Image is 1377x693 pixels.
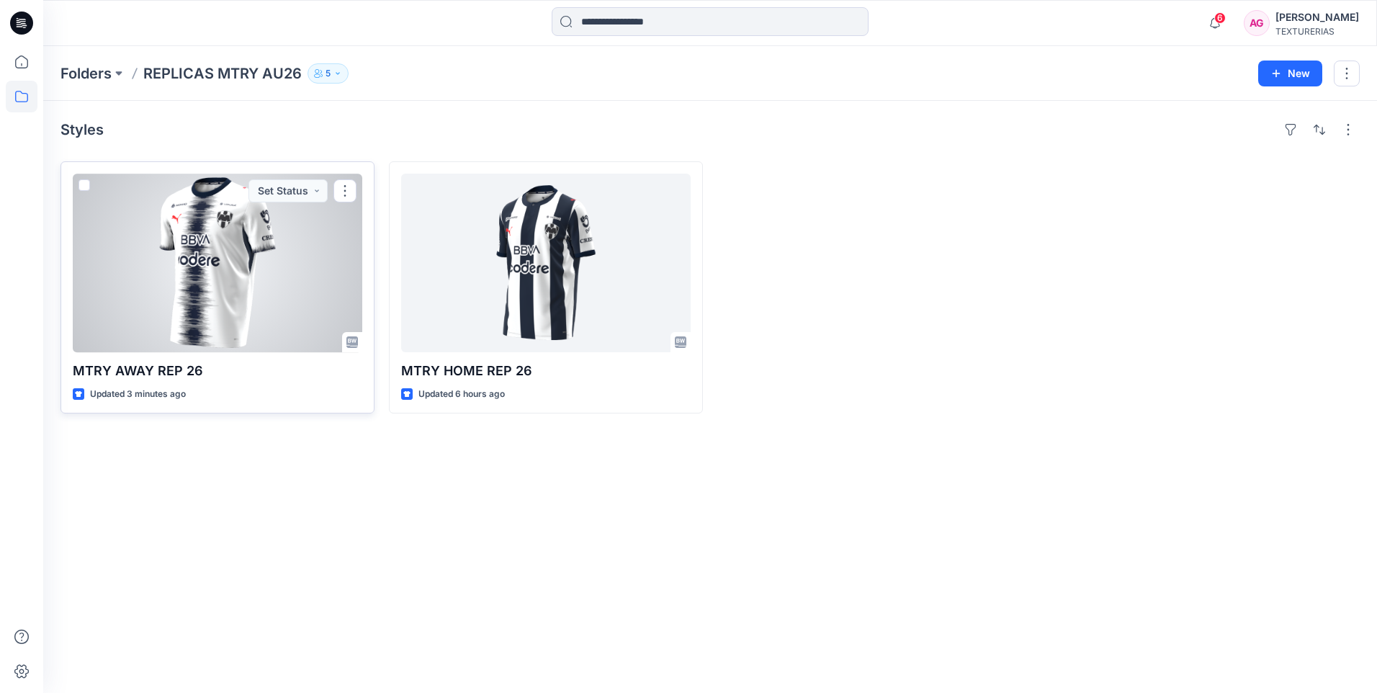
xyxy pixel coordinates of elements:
[60,63,112,84] a: Folders
[73,361,362,381] p: MTRY AWAY REP 26
[308,63,349,84] button: 5
[1275,26,1359,37] div: TEXTURERIAS
[326,66,331,81] p: 5
[401,174,691,352] a: MTRY HOME REP 26
[73,174,362,352] a: MTRY AWAY REP 26
[90,387,186,402] p: Updated 3 minutes ago
[1214,12,1226,24] span: 6
[401,361,691,381] p: MTRY HOME REP 26
[1258,61,1322,86] button: New
[143,63,302,84] p: REPLICAS MTRY AU26
[1275,9,1359,26] div: [PERSON_NAME]
[60,121,104,138] h4: Styles
[1244,10,1270,36] div: AG
[418,387,505,402] p: Updated 6 hours ago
